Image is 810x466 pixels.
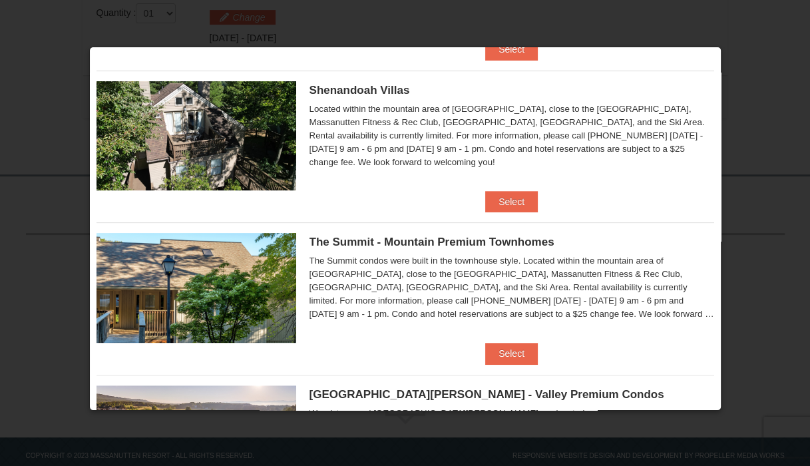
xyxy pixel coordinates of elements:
div: Located within the mountain area of [GEOGRAPHIC_DATA], close to the [GEOGRAPHIC_DATA], Massanutte... [309,103,714,169]
div: The Summit condos were built in the townhouse style. Located within the mountain area of [GEOGRAP... [309,254,714,321]
img: 19219019-2-e70bf45f.jpg [97,81,296,190]
span: The Summit - Mountain Premium Townhomes [309,236,554,248]
button: Select [485,343,538,364]
button: Select [485,39,538,60]
span: Shenandoah Villas [309,84,410,97]
button: Select [485,191,538,212]
span: [GEOGRAPHIC_DATA][PERSON_NAME] - Valley Premium Condos [309,388,664,401]
img: 19219034-1-0eee7e00.jpg [97,233,296,342]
